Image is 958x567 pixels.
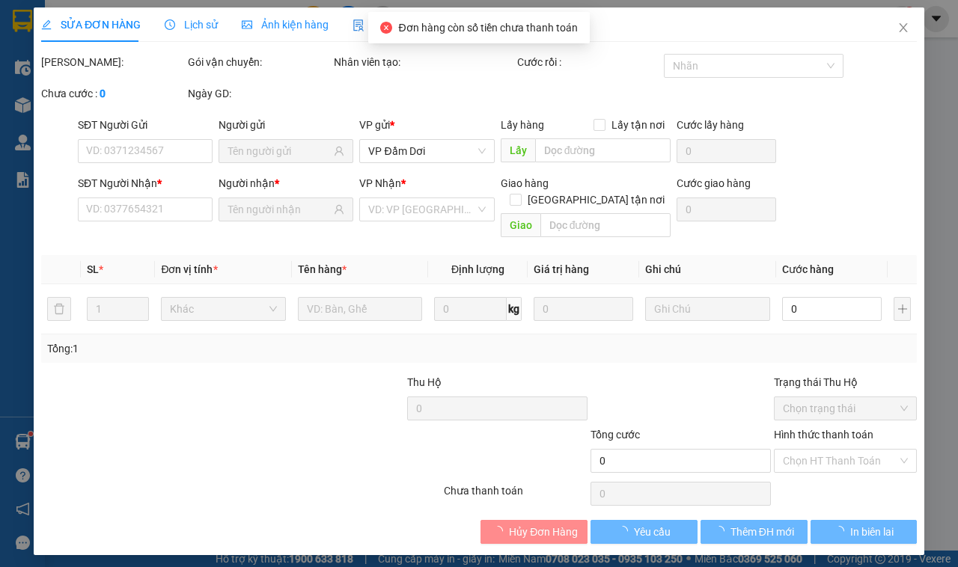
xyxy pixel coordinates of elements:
span: SL [87,263,99,275]
span: Thêm ĐH mới [730,524,793,540]
div: SĐT Người Nhận [78,175,213,191]
span: Lấy hàng [500,119,543,131]
div: Tổng: 1 [47,340,371,357]
b: 0 [100,88,106,99]
span: close-circle [380,22,392,34]
span: loading [492,526,509,536]
label: Cước lấy hàng [677,119,744,131]
span: Đơn hàng còn số tiền chưa thanh toán [398,22,577,34]
button: Close [882,7,924,49]
span: picture [242,19,252,30]
span: Cước hàng [781,263,833,275]
span: In biên lai [850,524,894,540]
button: In biên lai [810,520,917,544]
div: Gói vận chuyển: [188,54,332,70]
span: Yêu cầu xuất hóa đơn điện tử [353,19,510,31]
div: Ngày GD: [188,85,332,102]
input: Cước lấy hàng [677,139,776,163]
span: Tên hàng [298,263,347,275]
div: Chưa thanh toán [442,482,589,509]
span: user [334,146,344,156]
label: Cước giao hàng [677,177,751,189]
span: VP Đầm Dơi [368,140,485,162]
button: Thêm ĐH mới [701,520,808,544]
span: Định lượng [451,263,504,275]
label: Hình thức thanh toán [773,429,873,441]
div: SĐT Người Gửi [78,117,213,133]
span: Lấy [500,138,534,162]
span: clock-circle [165,19,175,30]
span: Yêu cầu [634,524,671,540]
span: SỬA ĐƠN HÀNG [41,19,141,31]
div: Nhân viên tạo: [334,54,514,70]
span: loading [617,526,634,536]
span: Chọn trạng thái [782,397,908,420]
span: kg [507,297,522,321]
span: Tổng cước [591,429,640,441]
div: Chưa cước : [41,85,185,102]
th: Ghi chú [639,255,775,284]
input: Cước giao hàng [677,197,776,221]
span: Lịch sử [165,19,218,31]
span: user [334,204,344,215]
button: plus [894,297,911,321]
div: [PERSON_NAME]: [41,54,185,70]
button: Yêu cầu [591,520,698,544]
div: Người gửi [219,117,353,133]
button: delete [47,297,71,321]
input: Dọc đường [540,213,670,237]
span: Ảnh kiện hàng [242,19,329,31]
span: Giao hàng [500,177,548,189]
span: Lấy tận nơi [605,117,671,133]
input: Tên người gửi [228,143,331,159]
span: Đơn vị tính [161,263,217,275]
button: Hủy Đơn Hàng [480,520,588,544]
div: Cước rồi : [517,54,661,70]
div: Trạng thái Thu Hộ [773,374,917,390]
span: VP Nhận [359,177,401,189]
input: Dọc đường [534,138,670,162]
span: Giá trị hàng [534,263,589,275]
span: Thu Hộ [407,376,442,388]
div: Người nhận [219,175,353,191]
span: Hủy Đơn Hàng [509,524,578,540]
input: Ghi Chú [645,297,769,321]
input: 0 [534,297,633,321]
div: VP gửi [359,117,494,133]
span: [GEOGRAPHIC_DATA] tận nơi [522,191,671,208]
input: Tên người nhận [228,201,331,218]
img: icon [353,19,364,31]
input: VD: Bàn, Ghế [298,297,422,321]
span: Khác [170,298,276,320]
span: loading [834,526,850,536]
span: edit [41,19,52,30]
span: Giao [500,213,540,237]
span: loading [713,526,730,536]
span: close [897,22,909,34]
